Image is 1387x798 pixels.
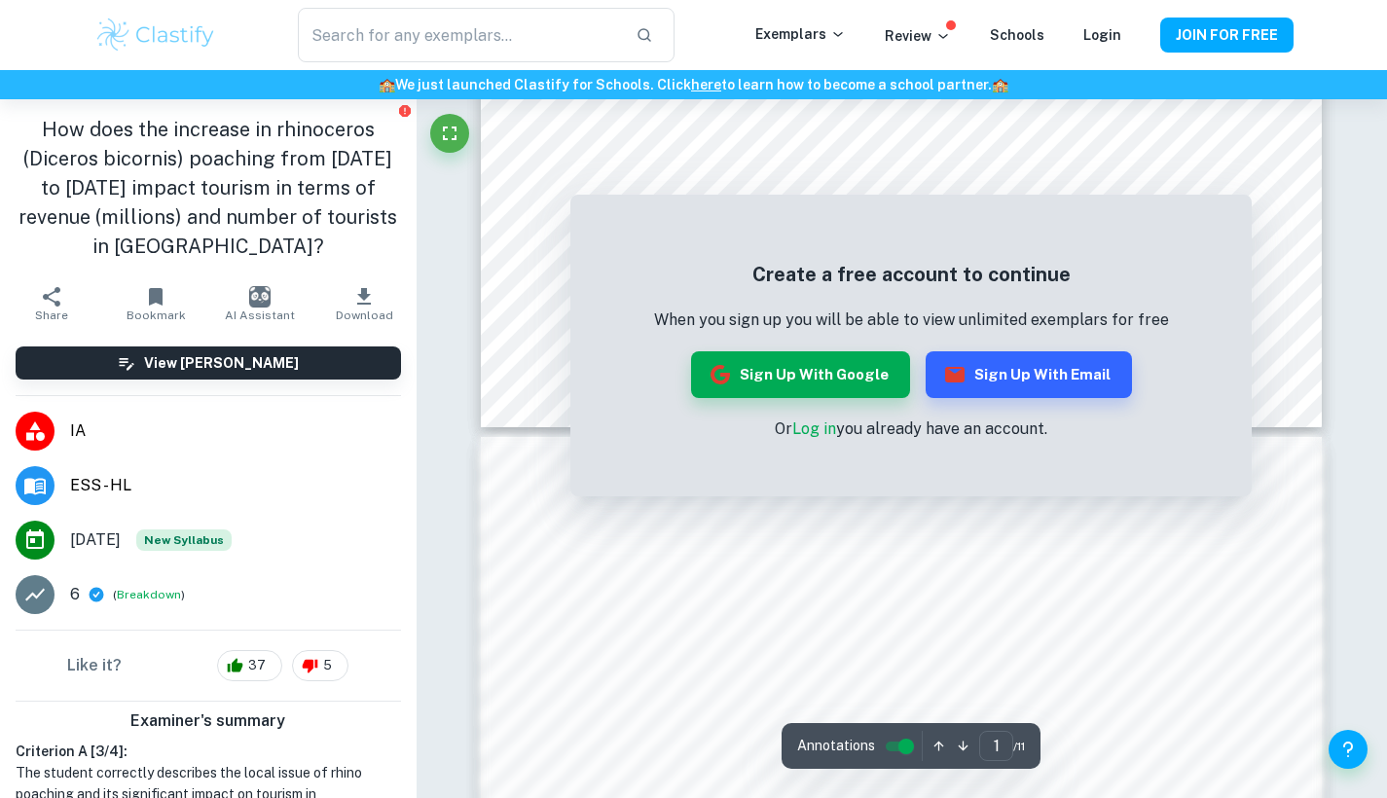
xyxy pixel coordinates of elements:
[691,77,721,92] a: here
[16,741,401,762] h6: Criterion A [ 3 / 4 ]:
[430,114,469,153] button: Fullscreen
[225,308,295,322] span: AI Assistant
[94,16,218,54] img: Clastify logo
[885,25,951,47] p: Review
[104,276,208,331] button: Bookmark
[654,417,1169,441] p: Or you already have an account.
[990,27,1044,43] a: Schools
[113,586,185,604] span: ( )
[1083,27,1121,43] a: Login
[144,352,299,374] h6: View [PERSON_NAME]
[136,529,232,551] span: New Syllabus
[1160,18,1294,53] button: JOIN FOR FREE
[1013,738,1025,755] span: / 11
[691,351,910,398] button: Sign up with Google
[117,586,181,603] button: Breakdown
[8,709,409,733] h6: Examiner's summary
[70,474,401,497] span: ESS - HL
[127,308,186,322] span: Bookmark
[336,308,393,322] span: Download
[16,115,401,261] h1: How does the increase in rhinoceros (Diceros bicornis) poaching from [DATE] to [DATE] impact tour...
[67,654,122,677] h6: Like it?
[792,419,836,438] a: Log in
[755,23,846,45] p: Exemplars
[654,260,1169,289] h5: Create a free account to continue
[70,528,121,552] span: [DATE]
[379,77,395,92] span: 🏫
[1329,730,1368,769] button: Help and Feedback
[70,419,401,443] span: IA
[136,529,232,551] div: Starting from the May 2026 session, the ESS IA requirements have changed. We created this exempla...
[237,656,276,675] span: 37
[16,346,401,380] button: View [PERSON_NAME]
[35,308,68,322] span: Share
[298,8,619,62] input: Search for any exemplars...
[312,656,343,675] span: 5
[926,351,1132,398] button: Sign up with Email
[208,276,312,331] button: AI Assistant
[398,103,413,118] button: Report issue
[312,276,417,331] button: Download
[249,286,271,308] img: AI Assistant
[4,74,1383,95] h6: We just launched Clastify for Schools. Click to learn how to become a school partner.
[654,308,1169,332] p: When you sign up you will be able to view unlimited exemplars for free
[292,650,348,681] div: 5
[217,650,282,681] div: 37
[797,736,875,756] span: Annotations
[992,77,1008,92] span: 🏫
[70,583,80,606] p: 6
